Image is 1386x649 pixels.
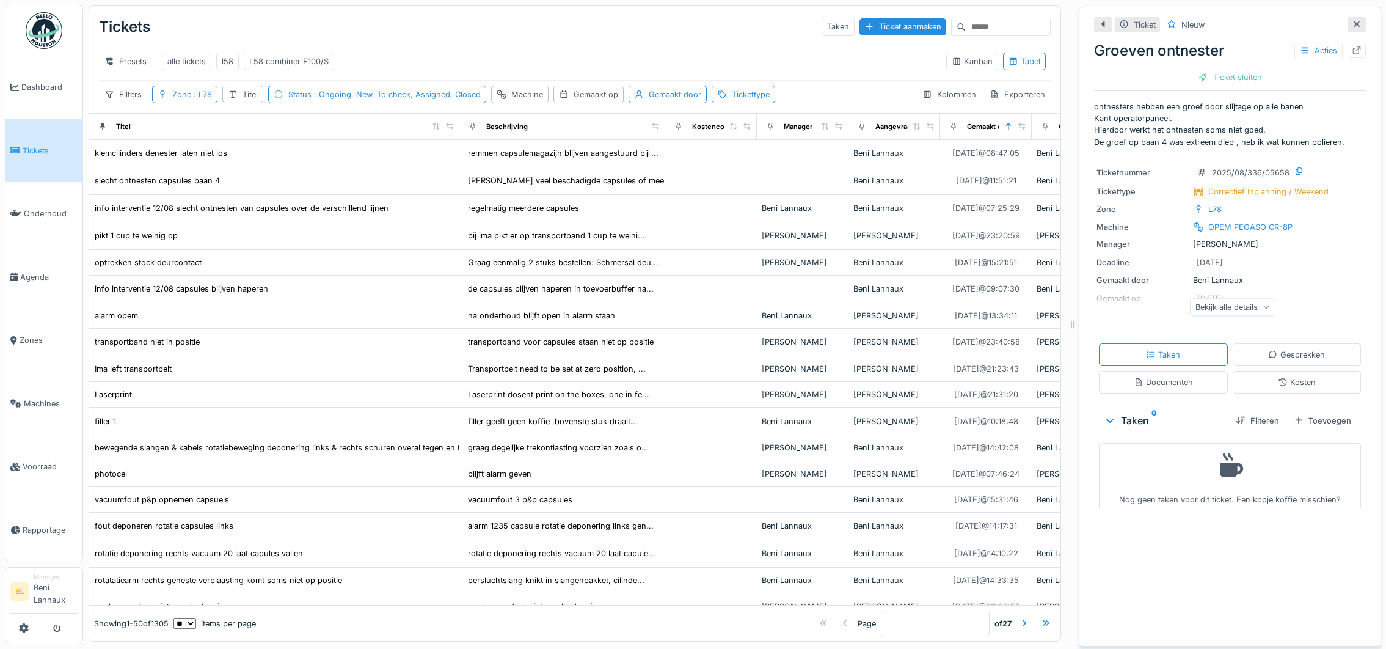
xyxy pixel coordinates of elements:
div: Beni Lannaux [853,257,935,268]
div: Beni Lannaux [853,283,935,295]
div: Gemaakt door [1096,274,1188,286]
div: blijft alarm geven [468,468,531,480]
div: items per page [173,617,256,629]
strong: of 27 [994,617,1012,629]
div: Beni Lannaux [1037,494,1118,505]
div: Gemaakt door [649,89,701,100]
div: transportband voor capsules staan niet op positie [468,336,654,348]
div: [DATE] @ 21:23:43 [953,363,1019,375]
div: [DATE] @ 23:20:59 [952,230,1020,241]
div: Graag eenmalig 2 stuks bestellen: Schmersal deu... [468,257,658,268]
div: Ticket [1134,19,1156,31]
div: Beni Lannaux [1037,283,1118,295]
span: Dashboard [21,81,78,93]
li: BL [10,582,29,601]
div: Nieuw [1181,19,1205,31]
div: Beni Lannaux [853,442,935,453]
div: remmen capsulemagazijn blijven aangestuurd bij ... [468,147,658,159]
a: BL ManagerBeni Lannaux [10,573,78,614]
div: Laserprint dosent print on the boxes, one in fe... [468,389,649,400]
div: Tickets [99,11,150,43]
div: vacuumfout p&p opnemen capsuels [95,494,229,505]
div: Page [858,617,876,629]
div: Deadline [1096,257,1188,268]
div: info interventie 12/08 slecht ontnesten van capsules over de verschillend lijnen [95,202,388,214]
div: Ticket aanmaken [859,18,946,35]
div: vacuumfout 3 p&p capsules [468,494,572,505]
div: l58 [222,56,233,67]
div: [PERSON_NAME] [1096,238,1363,250]
div: Machine [1096,221,1188,233]
div: info interventie 12/08 capsules blijven haperen [95,283,268,295]
div: Beni Lannaux [853,147,935,159]
div: photocel [95,468,127,480]
div: [DATE] @ 15:21:51 [955,257,1017,268]
div: [DATE] @ 11:51:21 [956,175,1016,186]
div: Beschrijving [486,122,528,132]
div: [PERSON_NAME] [853,468,935,480]
div: Kanban [952,56,993,67]
div: [PERSON_NAME] [762,363,844,375]
div: [DATE] @ 10:18:48 [954,416,1018,427]
div: Toevoegen [1289,413,1356,429]
img: Badge_color-CXgf-gQk.svg [26,12,62,49]
div: Beni Lannaux [853,548,935,559]
div: persluchtslang knikt in slangenpakket, cilinde... [468,574,644,586]
span: Voorraad [23,461,78,472]
div: Zone [1096,204,1188,215]
div: Correctief Inplanning / Weekend [1208,186,1329,197]
div: [DATE] @ 07:25:29 [952,202,1019,214]
div: Tickettype [1096,186,1188,197]
div: Showing 1 - 50 of 1305 [94,617,169,629]
a: Rapportage [5,499,82,562]
div: [DATE] @ 23:40:58 [952,336,1020,348]
div: Beni Lannaux [1096,274,1363,286]
div: Transportbelt need to be set at zero position, ... [468,363,646,375]
p: ontnesters hebben een groef door slijtage op alle banen Kant operatorpaneel. Hierdoor werkt het o... [1094,101,1366,148]
div: klemcilinders denester laten niet los [95,147,227,159]
div: Ima left transportbelt [95,363,172,375]
div: [PERSON_NAME] [1037,601,1118,612]
div: Beni Lannaux [853,202,935,214]
div: alle tickets [167,56,206,67]
div: Manager [784,122,812,132]
span: : L78 [191,90,212,99]
div: [DATE] [1197,257,1223,268]
div: [PERSON_NAME] [762,601,844,612]
div: [DATE] @ 07:46:24 [952,468,1019,480]
div: [DATE] @ 15:31:46 [954,494,1018,505]
div: Exporteren [984,86,1051,103]
div: Zone [172,89,212,100]
li: Beni Lannaux [34,573,78,610]
div: Aangevraagd door [875,122,936,132]
div: Beni Lannaux [853,494,935,505]
div: Filteren [1231,413,1284,429]
div: Kostencode [692,122,733,132]
div: Beni Lannaux [1037,175,1118,186]
div: Kolommen [917,86,982,103]
div: Beni Lannaux [762,202,844,214]
span: Onderhoud [24,208,78,219]
div: [PERSON_NAME] [762,336,844,348]
div: graag degelijke trekontlasting voorzien zoals o... [468,442,649,453]
div: [DATE] @ 14:42:08 [953,442,1019,453]
div: Gemaakt door [1059,122,1104,132]
div: Titel [116,122,131,132]
a: Tickets [5,119,82,183]
span: Rapportage [23,524,78,536]
div: [PERSON_NAME] [762,468,844,480]
div: Acties [1294,42,1343,59]
div: Beni Lannaux [1037,442,1118,453]
div: Gesprekken [1268,349,1325,361]
div: Status [288,89,481,100]
div: markem opdruk niet op alle doosjes [95,601,228,612]
div: [PERSON_NAME] [853,310,935,321]
div: [DATE] @ 14:33:35 [953,574,1019,586]
div: Beni Lannaux [1037,574,1118,586]
div: Documenten [1134,376,1193,388]
div: [PERSON_NAME] [853,416,935,427]
div: [DATE] @ 21:31:20 [954,389,1018,400]
a: Zones [5,309,82,372]
div: [PERSON_NAME] [1037,468,1118,480]
div: Ticket sluiten [1194,69,1267,86]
